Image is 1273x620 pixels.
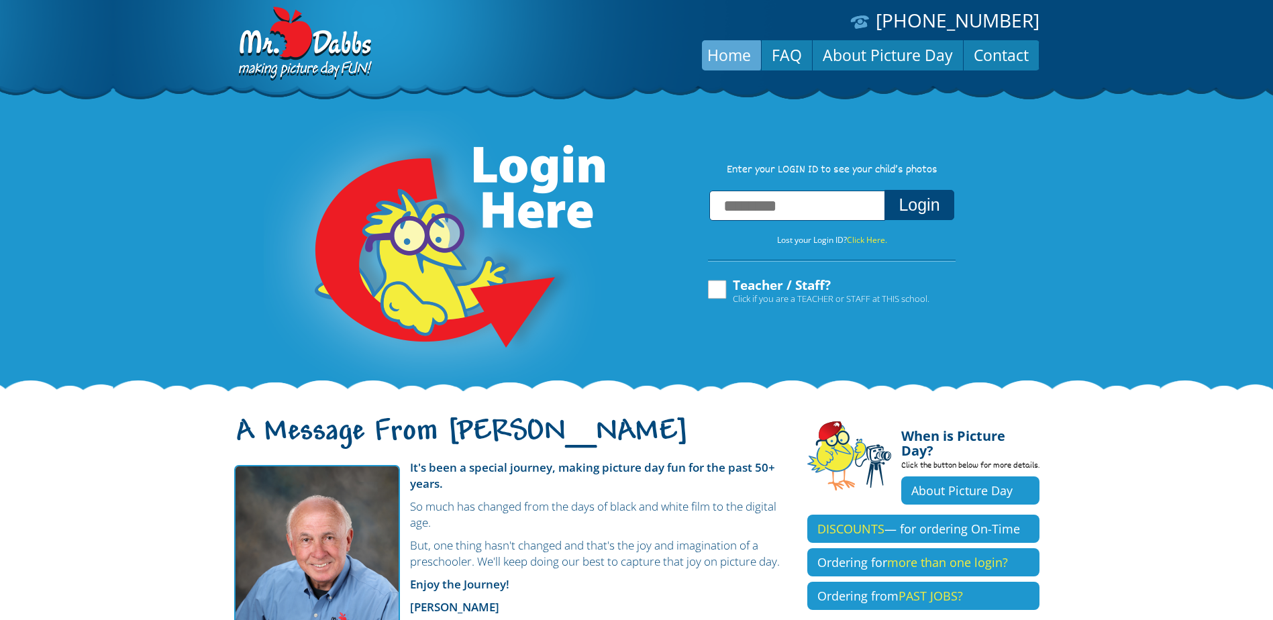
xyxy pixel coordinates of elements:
[733,292,929,305] span: Click if you are a TEACHER or STAFF at THIS school.
[264,111,607,393] img: Login Here
[410,599,499,615] strong: [PERSON_NAME]
[695,163,970,178] p: Enter your LOGIN ID to see your child’s photos
[901,476,1039,505] a: About Picture Day
[234,426,787,454] h1: A Message From [PERSON_NAME]
[807,582,1039,610] a: Ordering fromPAST JOBS?
[695,233,970,248] p: Lost your Login ID?
[847,234,887,246] a: Click Here.
[876,7,1039,33] a: [PHONE_NUMBER]
[807,515,1039,543] a: DISCOUNTS— for ordering On-Time
[410,576,509,592] strong: Enjoy the Journey!
[899,588,963,604] span: PAST JOBS?
[410,460,775,491] strong: It's been a special journey, making picture day fun for the past 50+ years.
[706,278,929,304] label: Teacher / Staff?
[887,554,1008,570] span: more than one login?
[813,39,963,71] a: About Picture Day
[234,537,787,570] p: But, one thing hasn't changed and that's the joy and imagination of a preschooler. We'll keep doi...
[234,7,374,82] img: Dabbs Company
[964,39,1039,71] a: Contact
[901,458,1039,476] p: Click the button below for more details.
[697,39,761,71] a: Home
[901,421,1039,458] h4: When is Picture Day?
[234,499,787,531] p: So much has changed from the days of black and white film to the digital age.
[807,548,1039,576] a: Ordering formore than one login?
[884,190,954,220] button: Login
[817,521,884,537] span: DISCOUNTS
[762,39,812,71] a: FAQ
